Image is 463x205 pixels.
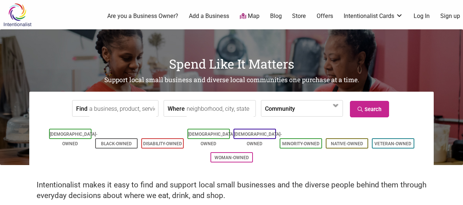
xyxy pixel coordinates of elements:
input: neighborhood, city, state [187,100,254,117]
a: Woman-Owned [214,155,249,160]
label: Where [168,100,185,116]
a: Store [292,12,306,20]
a: [DEMOGRAPHIC_DATA]-Owned [234,132,282,146]
a: Black-Owned [101,141,132,146]
a: Intentionalist Cards [344,12,403,20]
a: Blog [270,12,282,20]
a: Search [350,101,389,117]
a: Log In [414,12,430,20]
a: Sign up [440,12,460,20]
a: Disability-Owned [143,141,182,146]
input: a business, product, service [89,100,156,117]
label: Community [265,100,295,116]
a: Offers [317,12,333,20]
a: [DEMOGRAPHIC_DATA]-Owned [188,132,236,146]
a: Native-Owned [331,141,363,146]
h2: Intentionalist makes it easy to find and support local small businesses and the diverse people be... [37,180,426,201]
a: Are you a Business Owner? [107,12,178,20]
label: Find [76,100,87,116]
a: [DEMOGRAPHIC_DATA]-Owned [50,132,97,146]
a: Minority-Owned [282,141,320,146]
a: Veteran-Owned [374,141,411,146]
a: Map [240,12,259,21]
a: Add a Business [189,12,229,20]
